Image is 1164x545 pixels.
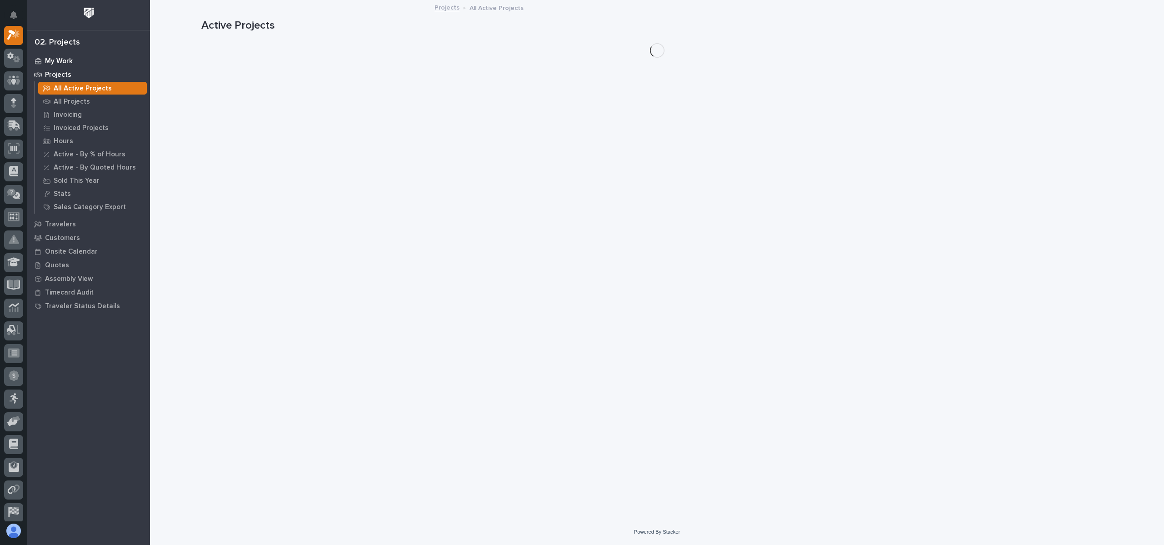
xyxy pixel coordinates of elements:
[201,19,1113,32] h1: Active Projects
[45,302,120,310] p: Traveler Status Details
[35,38,80,48] div: 02. Projects
[54,203,126,211] p: Sales Category Export
[435,2,460,12] a: Projects
[54,177,100,185] p: Sold This Year
[54,137,73,145] p: Hours
[634,529,680,535] a: Powered By Stacker
[27,54,150,68] a: My Work
[54,98,90,106] p: All Projects
[45,275,93,283] p: Assembly View
[45,248,98,256] p: Onsite Calendar
[35,82,150,95] a: All Active Projects
[35,174,150,187] a: Sold This Year
[35,135,150,147] a: Hours
[4,521,23,540] button: users-avatar
[54,85,112,93] p: All Active Projects
[80,5,97,21] img: Workspace Logo
[54,164,136,172] p: Active - By Quoted Hours
[45,261,69,270] p: Quotes
[27,245,150,258] a: Onsite Calendar
[35,108,150,121] a: Invoicing
[35,187,150,200] a: Stats
[54,124,109,132] p: Invoiced Projects
[27,258,150,272] a: Quotes
[45,71,71,79] p: Projects
[470,2,524,12] p: All Active Projects
[27,231,150,245] a: Customers
[27,217,150,231] a: Travelers
[27,299,150,313] a: Traveler Status Details
[45,57,73,65] p: My Work
[35,161,150,174] a: Active - By Quoted Hours
[35,121,150,134] a: Invoiced Projects
[27,68,150,81] a: Projects
[27,285,150,299] a: Timecard Audit
[54,150,125,159] p: Active - By % of Hours
[27,272,150,285] a: Assembly View
[54,190,71,198] p: Stats
[35,95,150,108] a: All Projects
[35,200,150,213] a: Sales Category Export
[45,220,76,229] p: Travelers
[45,234,80,242] p: Customers
[35,148,150,160] a: Active - By % of Hours
[4,5,23,25] button: Notifications
[54,111,82,119] p: Invoicing
[11,11,23,25] div: Notifications
[45,289,94,297] p: Timecard Audit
